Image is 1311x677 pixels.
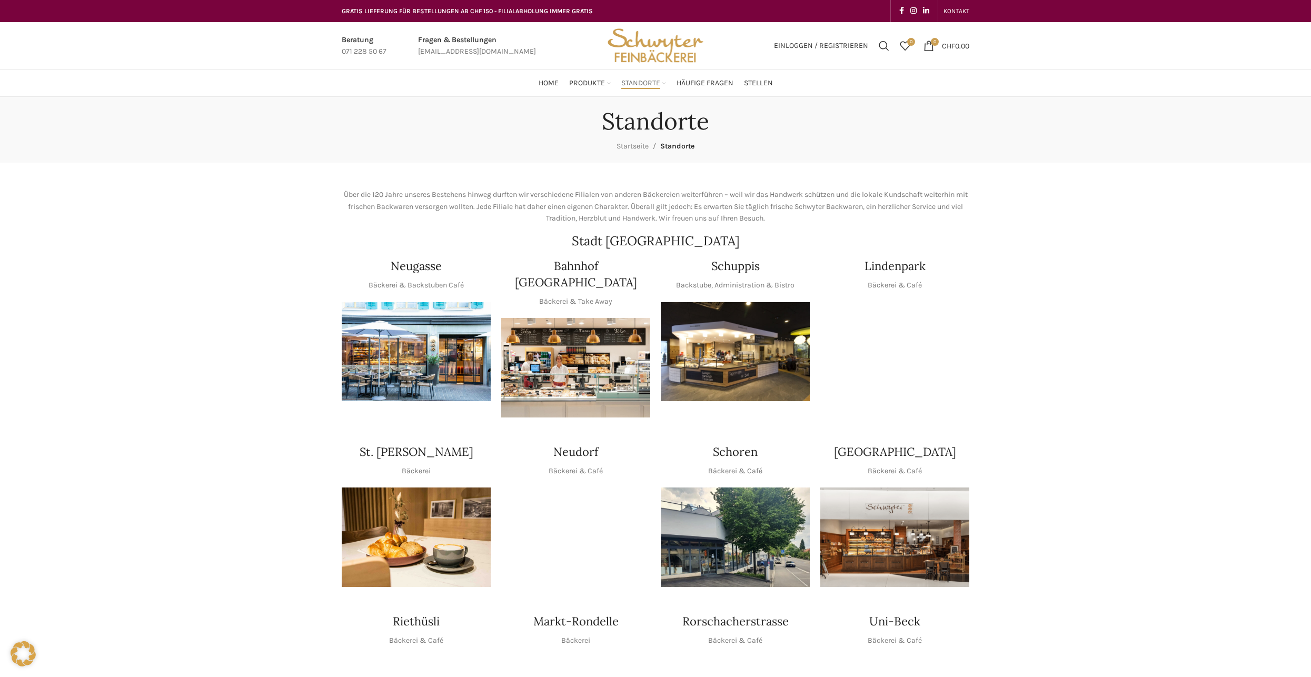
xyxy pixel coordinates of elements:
a: Produkte [569,73,611,94]
h4: Neugasse [391,258,442,274]
p: Bäckerei & Café [708,635,762,646]
p: Backstube, Administration & Bistro [676,280,794,291]
span: 0 [931,38,939,46]
h4: Neudorf [553,444,598,460]
div: 1 / 1 [820,487,969,587]
p: Bäckerei & Café [549,465,603,477]
h4: Schuppis [711,258,760,274]
img: Bahnhof St. Gallen [501,318,650,417]
div: 1 / 1 [661,487,810,587]
a: Site logo [604,41,707,49]
img: 017-e1571925257345 [820,302,969,402]
span: GRATIS LIEFERUNG FÜR BESTELLUNGEN AB CHF 150 - FILIALABHOLUNG IMMER GRATIS [342,7,593,15]
span: Einloggen / Registrieren [774,42,868,49]
h2: Stadt [GEOGRAPHIC_DATA] [342,235,969,247]
a: 0 [895,35,916,56]
span: Standorte [621,78,660,88]
span: CHF [942,41,955,50]
a: Facebook social link [896,4,907,18]
h4: Rorschacherstrasse [682,613,789,630]
img: Schwyter-1800x900 [820,487,969,587]
img: Neugasse [342,302,491,402]
a: Linkedin social link [920,4,932,18]
a: Suchen [873,35,895,56]
img: schwyter-23 [342,487,491,587]
div: Meine Wunschliste [895,35,916,56]
div: Secondary navigation [938,1,975,22]
h4: Riethüsli [393,613,440,630]
h4: Lindenpark [865,258,926,274]
h4: Markt-Rondelle [533,613,619,630]
span: Produkte [569,78,605,88]
span: Häufige Fragen [677,78,733,88]
a: Infobox link [418,34,536,58]
h4: St. [PERSON_NAME] [360,444,473,460]
span: 0 [907,38,915,46]
p: Bäckerei & Café [868,280,922,291]
div: 1 / 1 [820,302,969,402]
a: KONTAKT [943,1,969,22]
a: 0 CHF0.00 [918,35,975,56]
a: Infobox link [342,34,386,58]
img: Bäckerei Schwyter [604,22,707,69]
span: Home [539,78,559,88]
span: Stellen [744,78,773,88]
p: Bäckerei [402,465,431,477]
p: Bäckerei [561,635,590,646]
p: Bäckerei & Café [868,465,922,477]
a: Stellen [744,73,773,94]
div: 1 / 1 [342,487,491,587]
bdi: 0.00 [942,41,969,50]
img: Neudorf_1 [501,487,650,587]
a: Instagram social link [907,4,920,18]
img: 150130-Schwyter-013 [661,302,810,402]
a: Einloggen / Registrieren [769,35,873,56]
div: Main navigation [336,73,975,94]
p: Bäckerei & Café [389,635,443,646]
a: Häufige Fragen [677,73,733,94]
h4: Uni-Beck [869,613,920,630]
p: Über die 120 Jahre unseres Bestehens hinweg durften wir verschiedene Filialen von anderen Bäckere... [342,189,969,224]
p: Bäckerei & Café [868,635,922,646]
div: 1 / 1 [342,302,491,402]
img: 0842cc03-b884-43c1-a0c9-0889ef9087d6 copy [661,487,810,587]
span: Standorte [660,142,694,151]
h4: Schoren [713,444,758,460]
p: Bäckerei & Take Away [539,296,612,307]
div: 1 / 1 [501,487,650,587]
a: Startseite [617,142,649,151]
div: 1 / 1 [501,318,650,417]
span: KONTAKT [943,7,969,15]
p: Bäckerei & Backstuben Café [369,280,464,291]
h4: [GEOGRAPHIC_DATA] [834,444,956,460]
p: Bäckerei & Café [708,465,762,477]
h4: Bahnhof [GEOGRAPHIC_DATA] [501,258,650,291]
h1: Standorte [602,107,709,135]
div: 1 / 1 [661,302,810,402]
a: Standorte [621,73,666,94]
a: Home [539,73,559,94]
